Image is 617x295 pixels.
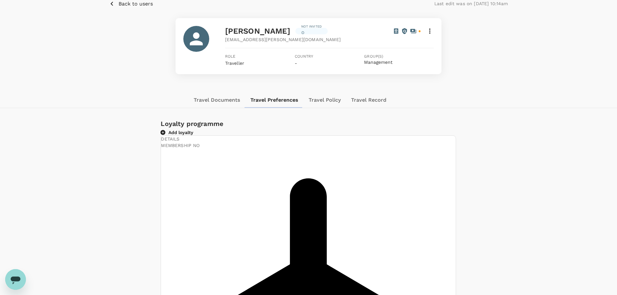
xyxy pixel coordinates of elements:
[225,53,295,60] span: Role
[161,119,456,129] h6: Loyalty programme
[364,60,393,65] button: Management
[346,92,392,108] button: Travel Record
[161,130,193,135] button: Add loyalty
[5,269,26,290] iframe: Button to launch messaging window
[225,27,290,36] span: [PERSON_NAME]
[225,36,341,43] span: [EMAIL_ADDRESS][PERSON_NAME][DOMAIN_NAME]
[295,53,364,60] span: Country
[161,136,179,142] span: Details
[434,0,508,7] p: Last edit was on [DATE] 10:14am
[189,92,245,108] button: Travel Documents
[295,61,297,66] span: -
[303,92,346,108] button: Travel Policy
[364,53,434,60] span: Group(s)
[245,92,303,108] button: Travel Preferences
[225,61,244,66] span: Traveller
[161,143,200,148] span: Membership no
[301,24,322,29] p: Not invited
